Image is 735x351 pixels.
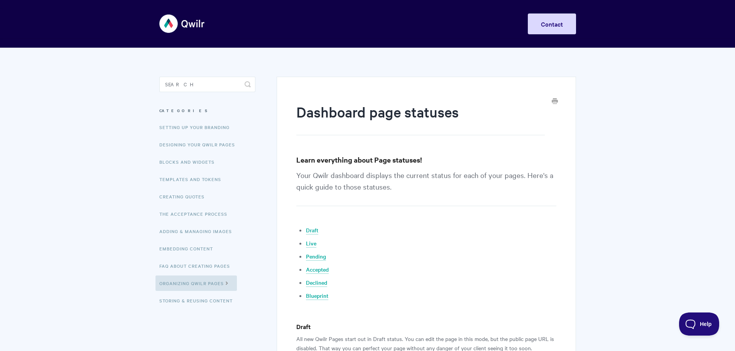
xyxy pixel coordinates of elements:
[159,154,220,170] a: Blocks and Widgets
[159,119,235,135] a: Setting up your Branding
[159,223,238,239] a: Adding & Managing Images
[159,9,205,38] img: Qwilr Help Center
[159,189,210,204] a: Creating Quotes
[306,279,327,287] a: Declined
[159,241,219,256] a: Embedding Content
[155,275,237,291] a: Organizing Qwilr Pages
[306,226,318,235] a: Draft
[296,322,556,331] h4: Draft
[296,102,544,135] h1: Dashboard page statuses
[306,265,329,274] a: Accepted
[306,252,326,261] a: Pending
[296,169,556,206] p: Your Qwilr dashboard displays the current status for each of your pages. Here's a quick guide to ...
[528,13,576,34] a: Contact
[159,171,227,187] a: Templates and Tokens
[159,206,233,222] a: The Acceptance Process
[159,258,236,274] a: FAQ About Creating Pages
[679,312,720,336] iframe: Toggle Customer Support
[159,104,255,118] h3: Categories
[159,77,255,92] input: Search
[159,137,241,152] a: Designing Your Qwilr Pages
[552,97,558,106] a: Print this Article
[296,155,556,165] h3: Learn everything about Page statuses!
[306,292,328,300] a: Blueprint
[159,293,238,308] a: Storing & Reusing Content
[306,239,316,248] a: Live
